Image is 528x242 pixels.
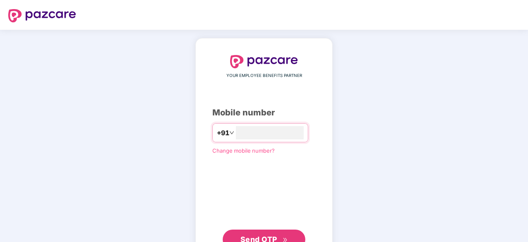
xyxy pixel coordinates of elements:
a: Change mobile number? [212,147,275,154]
span: +91 [217,128,229,138]
span: YOUR EMPLOYEE BENEFITS PARTNER [226,72,302,79]
span: down [229,130,234,135]
img: logo [230,55,298,68]
div: Mobile number [212,106,316,119]
img: logo [8,9,76,22]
